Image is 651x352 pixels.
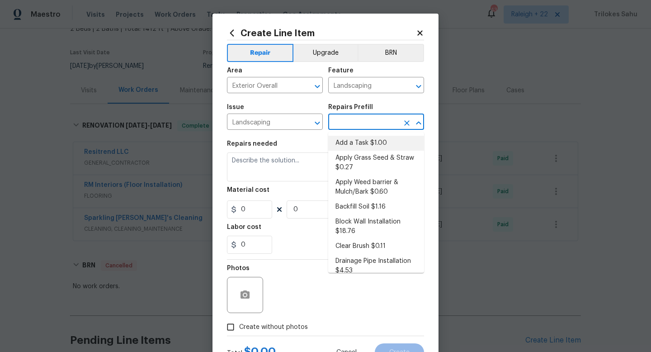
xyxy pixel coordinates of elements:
button: Clear [401,117,413,129]
li: Apply Grass Seed & Straw $0.27 [328,151,424,175]
h2: Create Line Item [227,28,416,38]
h5: Feature [328,67,354,74]
button: Open [412,80,425,93]
button: Repair [227,44,293,62]
h5: Issue [227,104,244,110]
li: Clear Brush $0.11 [328,239,424,254]
h5: Photos [227,265,250,271]
li: Apply Weed barrier & Mulch/Bark $0.60 [328,175,424,200]
span: Create without photos [239,323,308,332]
h5: Repairs needed [227,141,277,147]
li: Block Wall Installation $18.76 [328,214,424,239]
h5: Material cost [227,187,269,193]
li: Drainage Pipe Installation $4.53 [328,254,424,278]
h5: Area [227,67,242,74]
h5: Repairs Prefill [328,104,373,110]
button: Open [311,117,324,129]
button: BRN [358,44,424,62]
li: Add a Task $1.00 [328,136,424,151]
button: Open [311,80,324,93]
li: Backfill Soil $1.16 [328,200,424,214]
button: Upgrade [293,44,358,62]
h5: Labor cost [227,224,261,230]
button: Close [412,117,425,129]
